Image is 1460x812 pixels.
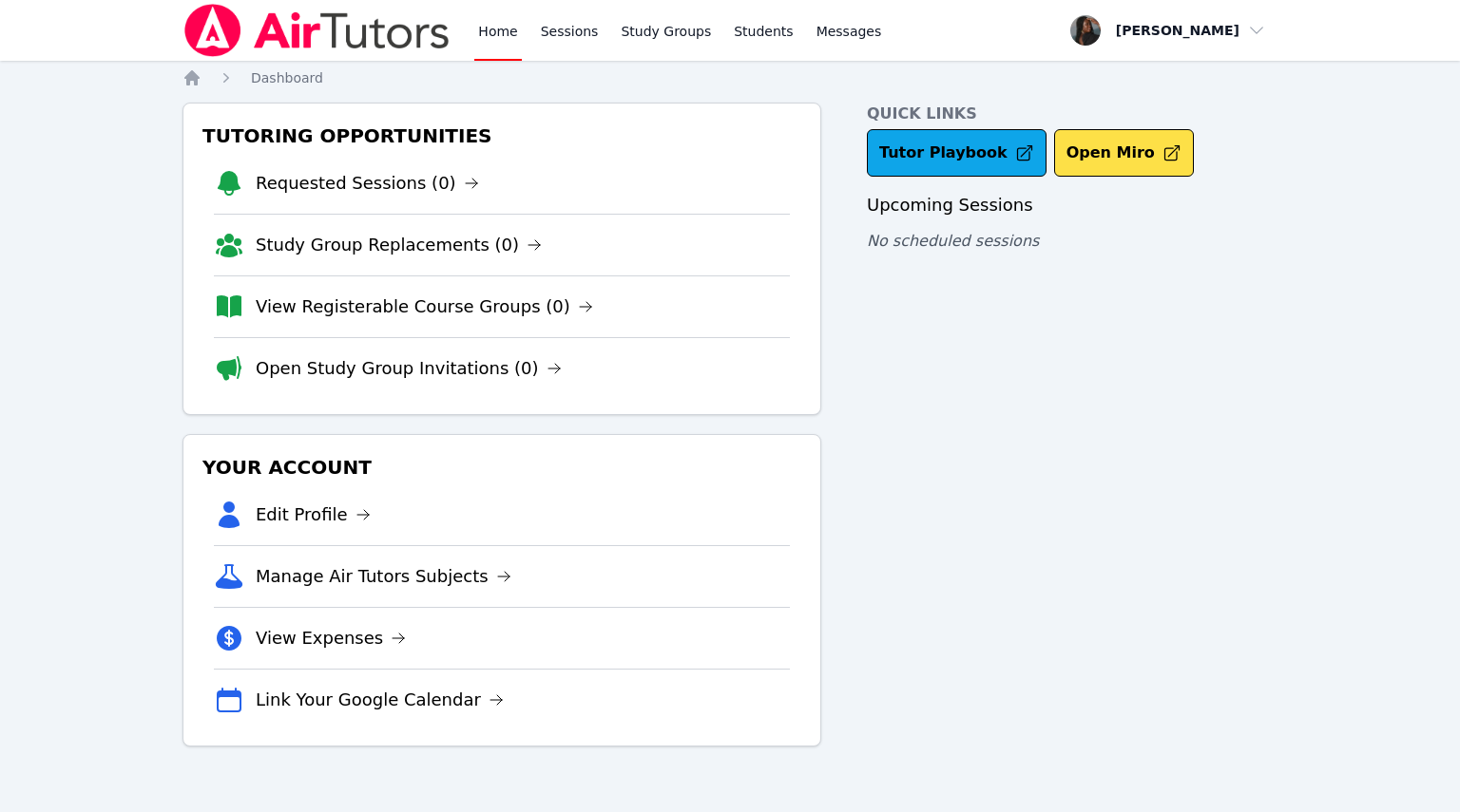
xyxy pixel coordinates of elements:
[867,103,1277,125] h4: Quick Links
[182,68,1277,87] nav: Breadcrumb
[256,293,593,320] a: View Registerable Course Groups (0)
[256,625,406,651] a: View Expenses
[251,68,323,87] a: Dashboard
[199,119,805,153] h3: Tutoring Opportunities
[1054,129,1194,177] button: Open Miro
[867,129,1047,177] a: Tutor Playbook
[256,232,542,258] a: Study Group Replacements (0)
[256,170,479,197] a: Requested Sessions (0)
[256,563,511,590] a: Manage Air Tutors Subjects
[256,355,562,382] a: Open Study Group Invitations (0)
[251,70,323,85] span: Dashboard
[199,450,805,484] h3: Your Account
[256,501,371,528] a: Edit Profile
[256,687,504,713] a: Link Your Google Calendar
[867,232,1039,250] span: No scheduled sessions
[816,22,882,41] span: Messages
[182,4,451,57] img: Air Tutors
[867,192,1277,218] h3: Upcoming Sessions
